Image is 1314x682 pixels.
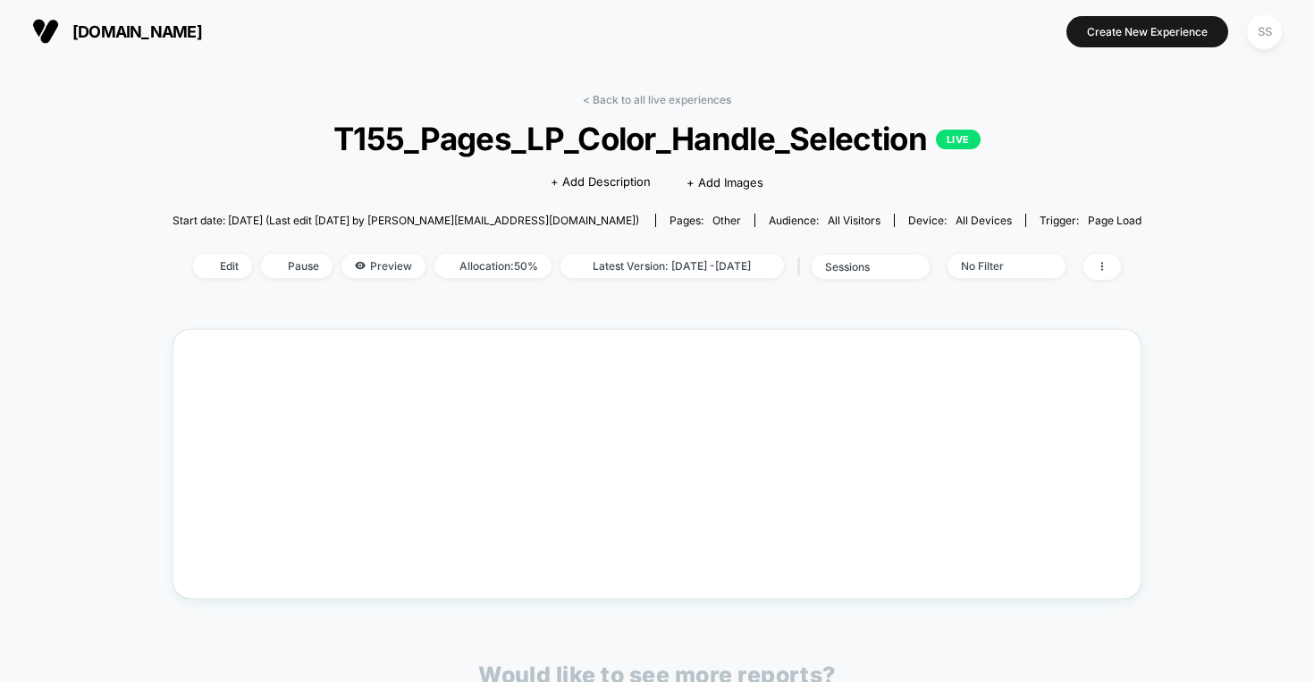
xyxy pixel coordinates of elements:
[956,214,1012,227] span: all devices
[27,17,207,46] button: [DOMAIN_NAME]
[560,254,784,278] span: Latest Version: [DATE] - [DATE]
[1247,14,1282,49] div: SS
[551,173,651,191] span: + Add Description
[769,214,880,227] div: Audience:
[961,259,1032,273] div: No Filter
[1040,214,1141,227] div: Trigger:
[434,254,552,278] span: Allocation: 50%
[341,254,425,278] span: Preview
[828,214,880,227] span: All Visitors
[686,175,763,189] span: + Add Images
[261,254,333,278] span: Pause
[712,214,741,227] span: other
[1088,214,1141,227] span: Page Load
[193,254,252,278] span: Edit
[583,93,731,106] a: < Back to all live experiences
[936,130,981,149] p: LIVE
[173,214,639,227] span: Start date: [DATE] (Last edit [DATE] by [PERSON_NAME][EMAIL_ADDRESS][DOMAIN_NAME])
[825,260,897,274] div: sessions
[793,254,812,280] span: |
[72,22,202,41] span: [DOMAIN_NAME]
[221,120,1092,157] span: T155_Pages_LP_Color_Handle_Selection
[32,18,59,45] img: Visually logo
[1066,16,1228,47] button: Create New Experience
[894,214,1025,227] span: Device:
[670,214,741,227] div: Pages:
[1242,13,1287,50] button: SS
